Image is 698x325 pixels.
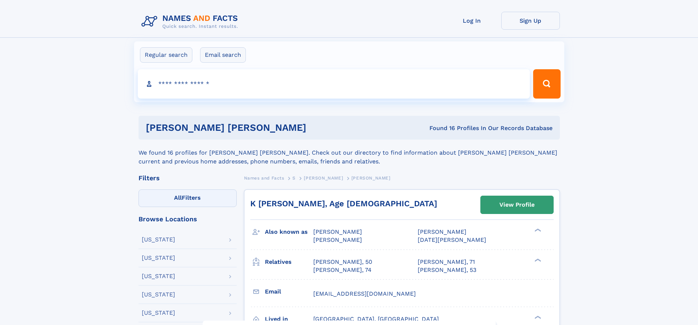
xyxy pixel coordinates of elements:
a: View Profile [481,196,553,214]
span: [PERSON_NAME] [418,228,466,235]
div: Found 16 Profiles In Our Records Database [368,124,553,132]
span: [DATE][PERSON_NAME] [418,236,486,243]
div: [US_STATE] [142,292,175,298]
a: [PERSON_NAME], 74 [313,266,372,274]
div: Filters [139,175,237,181]
h1: [PERSON_NAME] [PERSON_NAME] [146,123,368,132]
div: We found 16 profiles for [PERSON_NAME] [PERSON_NAME]. Check out our directory to find information... [139,140,560,166]
div: [US_STATE] [142,273,175,279]
span: [EMAIL_ADDRESS][DOMAIN_NAME] [313,290,416,297]
span: All [174,194,182,201]
span: [PERSON_NAME] [313,236,362,243]
a: Names and Facts [244,173,284,182]
h3: Email [265,285,313,298]
div: ❯ [533,228,542,233]
div: [US_STATE] [142,310,175,316]
span: [PERSON_NAME] [351,176,391,181]
h3: Also known as [265,226,313,238]
div: [US_STATE] [142,255,175,261]
a: [PERSON_NAME], 71 [418,258,475,266]
a: [PERSON_NAME], 50 [313,258,372,266]
a: S [292,173,296,182]
a: Sign Up [501,12,560,30]
div: ❯ [533,258,542,262]
a: Log In [443,12,501,30]
span: [GEOGRAPHIC_DATA], [GEOGRAPHIC_DATA] [313,315,439,322]
div: ❯ [533,315,542,320]
span: S [292,176,296,181]
button: Search Button [533,69,560,99]
a: K [PERSON_NAME], Age [DEMOGRAPHIC_DATA] [250,199,437,208]
div: View Profile [499,196,535,213]
img: Logo Names and Facts [139,12,244,32]
a: [PERSON_NAME], 53 [418,266,476,274]
label: Filters [139,189,237,207]
div: Browse Locations [139,216,237,222]
span: [PERSON_NAME] [313,228,362,235]
div: [US_STATE] [142,237,175,243]
label: Email search [200,47,246,63]
h3: Relatives [265,256,313,268]
a: [PERSON_NAME] [304,173,343,182]
span: [PERSON_NAME] [304,176,343,181]
label: Regular search [140,47,192,63]
input: search input [138,69,530,99]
